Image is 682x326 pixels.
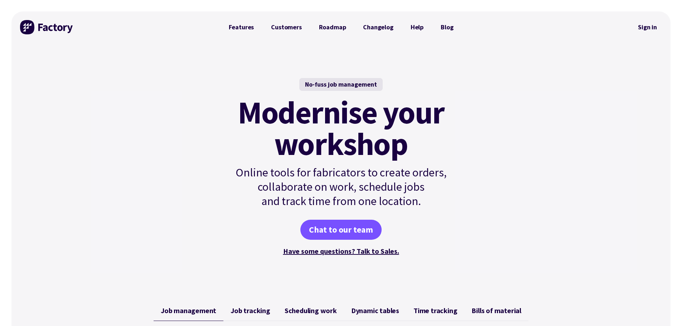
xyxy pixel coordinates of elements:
nav: Primary Navigation [220,20,462,34]
a: Blog [432,20,462,34]
span: Time tracking [413,306,457,315]
a: Help [402,20,432,34]
span: Bills of material [471,306,521,315]
span: Dynamic tables [351,306,399,315]
img: Factory [20,20,74,34]
p: Online tools for fabricators to create orders, collaborate on work, schedule jobs and track time ... [220,165,462,208]
span: Job management [161,306,216,315]
span: Scheduling work [285,306,337,315]
mark: Modernise your workshop [238,97,444,160]
a: Have some questions? Talk to Sales. [283,247,399,256]
a: Changelog [354,20,402,34]
a: Sign in [633,19,662,35]
div: No-fuss job management [299,78,383,91]
a: Features [220,20,263,34]
span: Job tracking [231,306,270,315]
nav: Secondary Navigation [633,19,662,35]
a: Chat to our team [300,220,382,240]
a: Customers [262,20,310,34]
a: Roadmap [310,20,355,34]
